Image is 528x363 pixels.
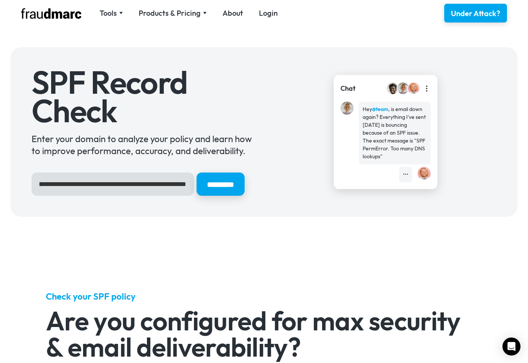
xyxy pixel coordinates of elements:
[139,8,207,18] div: Products & Pricing
[372,106,388,112] strong: @team
[100,8,117,18] div: Tools
[32,68,254,125] h1: SPF Record Check
[363,105,427,160] div: Hey , is email down again? Everything I've sent [DATE] is bouncing because of an SPF issue. The e...
[259,8,278,18] a: Login
[340,84,356,93] div: Chat
[444,4,507,22] a: Under Attack?
[32,133,254,157] div: Enter your domain to analyze your policy and learn how to improve performance, accuracy, and deli...
[100,8,123,18] div: Tools
[46,307,482,360] h2: Are you configured for max security & email deliverability?
[403,171,408,178] div: •••
[139,8,201,18] div: Products & Pricing
[46,290,482,302] h5: Check your SPF policy
[502,337,520,355] div: Open Intercom Messenger
[222,8,243,18] a: About
[32,172,254,196] form: Hero Sign Up Form
[451,8,500,19] div: Under Attack?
